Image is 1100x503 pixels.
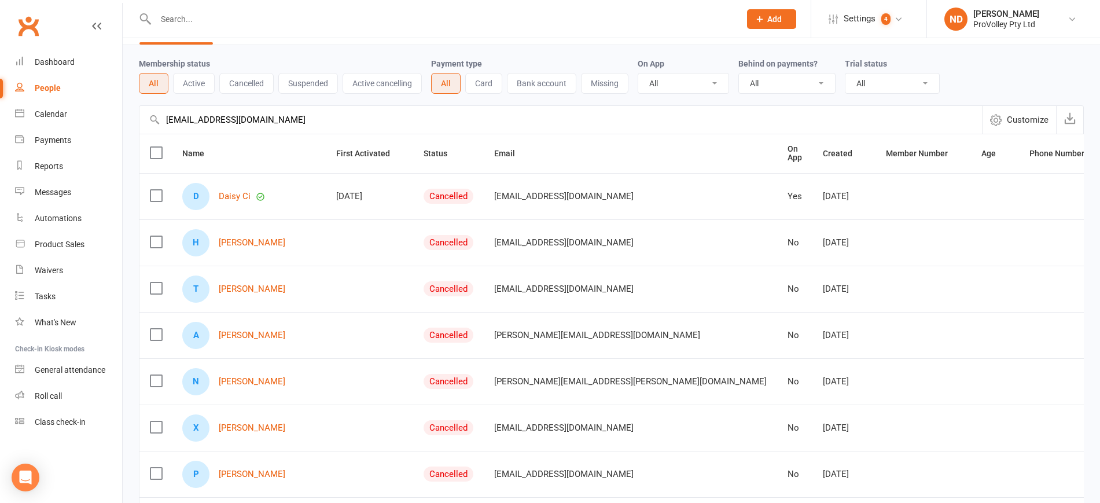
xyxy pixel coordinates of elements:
[494,185,634,207] span: [EMAIL_ADDRESS][DOMAIN_NAME]
[823,238,865,248] div: [DATE]
[424,374,473,389] div: Cancelled
[35,57,75,67] div: Dashboard
[15,409,122,435] a: Class kiosk mode
[494,232,634,254] span: [EMAIL_ADDRESS][DOMAIN_NAME]
[35,417,86,427] div: Class check-in
[1007,113,1049,127] span: Customize
[182,276,209,303] div: Toni
[219,331,285,340] a: [PERSON_NAME]
[35,109,67,119] div: Calendar
[747,9,796,29] button: Add
[777,134,812,173] th: On App
[219,423,285,433] a: [PERSON_NAME]
[845,59,887,68] label: Trial status
[424,281,473,296] div: Cancelled
[844,6,875,32] span: Settings
[823,423,865,433] div: [DATE]
[15,383,122,409] a: Roll call
[507,73,576,94] button: Bank account
[788,284,802,294] div: No
[638,59,664,68] label: On App
[182,414,209,442] div: Xue
[35,214,82,223] div: Automations
[424,146,460,160] button: Status
[581,73,628,94] button: Missing
[15,153,122,179] a: Reports
[15,284,122,310] a: Tasks
[173,73,215,94] button: Active
[494,324,700,346] span: [PERSON_NAME][EMAIL_ADDRESS][DOMAIN_NAME]
[15,232,122,258] a: Product Sales
[182,183,209,210] div: Daisy
[14,12,43,41] a: Clubworx
[982,106,1056,134] button: Customize
[881,13,891,25] span: 4
[35,318,76,327] div: What's New
[767,14,782,24] span: Add
[219,284,285,294] a: [PERSON_NAME]
[823,192,865,201] div: [DATE]
[336,192,403,201] div: [DATE]
[35,240,84,249] div: Product Sales
[139,59,210,68] label: Membership status
[494,417,634,439] span: [EMAIL_ADDRESS][DOMAIN_NAME]
[219,377,285,387] a: [PERSON_NAME]
[35,161,63,171] div: Reports
[944,8,967,31] div: ND
[15,75,122,101] a: People
[336,149,403,158] span: First Activated
[424,235,473,250] div: Cancelled
[15,258,122,284] a: Waivers
[15,310,122,336] a: What's New
[788,192,802,201] div: Yes
[981,149,1009,158] span: Age
[886,149,961,158] span: Member Number
[35,135,71,145] div: Payments
[823,377,865,387] div: [DATE]
[424,328,473,343] div: Cancelled
[424,149,460,158] span: Status
[788,238,802,248] div: No
[15,127,122,153] a: Payments
[182,368,209,395] div: Naomi
[431,73,461,94] button: All
[973,9,1039,19] div: [PERSON_NAME]
[182,149,217,158] span: Name
[182,146,217,160] button: Name
[823,149,865,158] span: Created
[12,464,39,491] div: Open Intercom Messenger
[823,146,865,160] button: Created
[823,331,865,340] div: [DATE]
[15,205,122,232] a: Automations
[219,73,274,94] button: Cancelled
[336,146,403,160] button: First Activated
[1029,149,1097,158] span: Phone Number
[182,229,209,256] div: Hayley
[139,106,982,134] input: Search by contact name
[35,365,105,375] div: General attendance
[424,420,473,435] div: Cancelled
[15,101,122,127] a: Calendar
[15,49,122,75] a: Dashboard
[494,463,634,485] span: [EMAIL_ADDRESS][DOMAIN_NAME]
[788,423,802,433] div: No
[15,357,122,383] a: General attendance kiosk mode
[788,469,802,479] div: No
[35,83,61,93] div: People
[494,146,528,160] button: Email
[35,391,62,401] div: Roll call
[981,146,1009,160] button: Age
[35,266,63,275] div: Waivers
[823,284,865,294] div: [DATE]
[1029,146,1097,160] button: Phone Number
[494,370,767,392] span: [PERSON_NAME][EMAIL_ADDRESS][PERSON_NAME][DOMAIN_NAME]
[35,188,71,197] div: Messages
[738,59,818,68] label: Behind on payments?
[152,11,732,27] input: Search...
[431,59,482,68] label: Payment type
[788,377,802,387] div: No
[823,469,865,479] div: [DATE]
[465,73,502,94] button: Card
[182,322,209,349] div: Amanda
[182,461,209,488] div: Peter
